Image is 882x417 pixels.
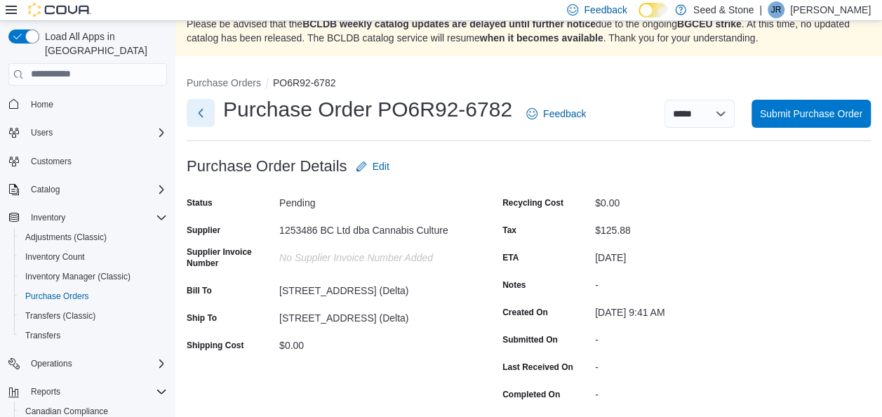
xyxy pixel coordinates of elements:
span: Transfers (Classic) [20,307,167,324]
button: Home [3,94,173,114]
span: Transfers [25,330,60,341]
button: PO6R92-6782 [273,77,336,88]
span: Inventory Manager (Classic) [25,271,131,282]
a: Inventory Count [20,249,91,265]
label: Created On [502,307,548,318]
button: Catalog [25,181,65,198]
button: Operations [25,355,78,372]
h3: Purchase Order Details [187,158,347,175]
a: Transfers [20,327,66,344]
label: Status [187,197,213,208]
button: Edit [350,152,395,180]
strong: BGCEU strike [677,18,742,29]
button: Next [187,99,215,127]
div: - [595,274,783,291]
div: $0.00 [595,192,783,208]
span: Catalog [31,184,60,195]
button: Purchase Orders [14,286,173,306]
a: Adjustments (Classic) [20,229,112,246]
span: Inventory Count [25,251,85,263]
span: Home [31,99,53,110]
div: Pending [279,192,467,208]
label: Last Received On [502,362,573,373]
label: Notes [502,279,526,291]
label: Bill To [187,285,212,296]
button: Inventory Count [14,247,173,267]
div: $0.00 [279,334,467,351]
span: Purchase Orders [25,291,89,302]
label: Supplier Invoice Number [187,246,274,269]
span: Transfers (Classic) [25,310,95,322]
div: 1253486 BC Ltd dba Cannabis Culture [279,219,467,236]
input: Dark Mode [639,3,668,18]
label: Completed On [502,389,560,400]
span: Inventory [25,209,167,226]
span: Inventory [31,212,65,223]
button: Inventory [25,209,71,226]
button: Inventory Manager (Classic) [14,267,173,286]
strong: when it becomes available [480,32,603,44]
div: [DATE] 9:41 AM [595,301,783,318]
span: Reports [25,383,167,400]
button: Purchase Orders [187,77,261,88]
a: Home [25,96,59,113]
span: Operations [31,358,72,369]
div: No Supplier Invoice Number added [279,246,467,263]
span: Canadian Compliance [25,406,108,417]
p: [PERSON_NAME] [790,1,871,18]
label: Shipping Cost [187,340,243,351]
span: Users [31,127,53,138]
span: Submit Purchase Order [760,107,862,121]
span: Operations [25,355,167,372]
label: Submitted On [502,334,558,345]
p: | [759,1,762,18]
span: Adjustments (Classic) [20,229,167,246]
span: Load All Apps in [GEOGRAPHIC_DATA] [39,29,167,58]
button: Transfers (Classic) [14,306,173,326]
div: Jimmie Rao [768,1,784,18]
div: - [595,383,783,400]
button: Customers [3,151,173,171]
button: Operations [3,354,173,373]
nav: An example of EuiBreadcrumbs [187,76,871,93]
span: Transfers [20,327,167,344]
span: Customers [25,152,167,170]
label: Supplier [187,225,220,236]
strong: BCLDB weekly catalog updates are delayed until further notice [302,18,596,29]
span: Inventory Count [20,249,167,265]
button: Reports [3,382,173,402]
label: ETA [502,252,519,263]
span: Customers [31,156,72,167]
p: Please be advised that the due to the ongoing . At this time, no updated catalog has been release... [187,17,871,45]
div: $125.88 [595,219,783,236]
span: Feedback [543,107,586,121]
button: Users [25,124,58,141]
a: Transfers (Classic) [20,307,101,324]
span: Users [25,124,167,141]
span: Edit [373,159,389,173]
label: Ship To [187,312,217,324]
span: Home [25,95,167,113]
h1: Purchase Order PO6R92-6782 [223,95,512,124]
span: Catalog [25,181,167,198]
button: Users [3,123,173,143]
button: Inventory [3,208,173,227]
a: Feedback [521,100,592,128]
span: JR [771,1,782,18]
button: Reports [25,383,66,400]
a: Purchase Orders [20,288,95,305]
button: Submit Purchase Order [751,100,871,128]
span: Reports [31,386,60,397]
button: Catalog [3,180,173,199]
span: Inventory Manager (Classic) [20,268,167,285]
span: Feedback [584,3,627,17]
div: [DATE] [595,246,783,263]
label: Recycling Cost [502,197,563,208]
a: Customers [25,153,77,170]
button: Transfers [14,326,173,345]
span: Adjustments (Classic) [25,232,107,243]
div: - [595,329,783,345]
div: [STREET_ADDRESS] (Delta) [279,307,467,324]
a: Inventory Manager (Classic) [20,268,136,285]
